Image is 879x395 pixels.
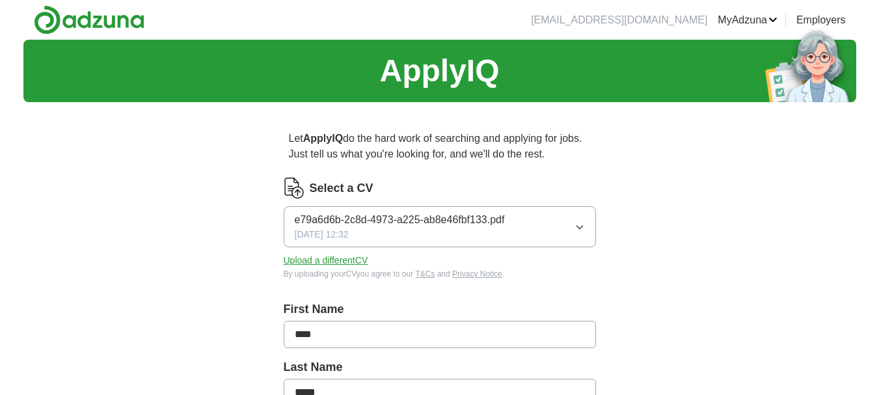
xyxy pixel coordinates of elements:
span: [DATE] 12:32 [295,228,349,241]
span: e79a6d6b-2c8d-4973-a225-ab8e46fbf133.pdf [295,212,505,228]
a: MyAdzuna [718,12,778,28]
a: T&Cs [415,269,435,279]
img: Adzuna logo [34,5,144,34]
a: Employers [796,12,846,28]
button: Upload a differentCV [284,254,368,267]
strong: ApplyIQ [303,133,343,144]
p: Let do the hard work of searching and applying for jobs. Just tell us what you're looking for, an... [284,126,596,167]
label: Last Name [284,359,596,376]
a: Privacy Notice [452,269,502,279]
li: [EMAIL_ADDRESS][DOMAIN_NAME] [531,12,707,28]
img: CV Icon [284,178,304,198]
label: Select a CV [310,180,373,197]
div: By uploading your CV you agree to our and . [284,268,596,280]
button: e79a6d6b-2c8d-4973-a225-ab8e46fbf133.pdf[DATE] 12:32 [284,206,596,247]
h1: ApplyIQ [379,48,499,94]
label: First Name [284,301,596,318]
